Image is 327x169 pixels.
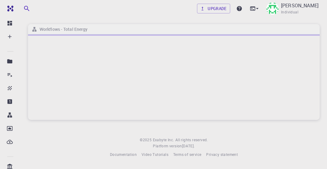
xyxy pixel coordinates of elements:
[281,2,318,9] p: [PERSON_NAME]
[206,152,238,157] span: Privacy statement
[153,137,174,143] a: Exabyte Inc.
[182,143,195,149] a: [DATE].
[182,143,195,148] span: [DATE] .
[110,152,137,158] a: Documentation
[142,152,168,158] a: Video Tutorials
[175,137,208,143] span: All rights reserved.
[153,137,174,142] span: Exabyte Inc.
[153,143,182,149] span: Platform version
[197,4,230,13] a: Upgrade
[173,152,201,158] a: Terms of service
[37,26,87,33] h6: Workflows - Total Energy
[110,152,137,157] span: Documentation
[173,152,201,157] span: Terms of service
[266,2,279,15] img: moaid k hussain
[140,137,153,143] span: © 2025
[5,5,13,12] img: logo
[30,26,89,33] nav: breadcrumb
[206,152,238,158] a: Privacy statement
[142,152,168,157] span: Video Tutorials
[281,9,298,15] span: Individual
